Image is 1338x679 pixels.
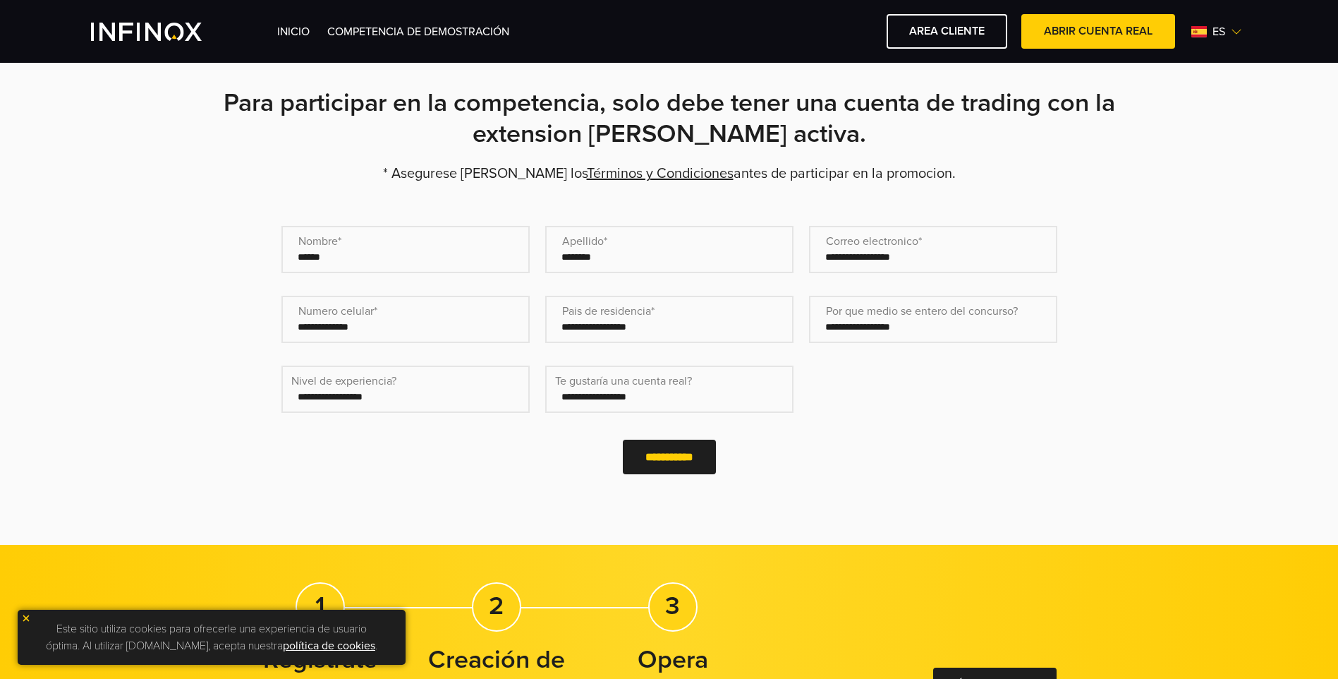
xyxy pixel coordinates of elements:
[1021,14,1175,49] a: ABRIR CUENTA REAL
[1207,23,1231,40] span: es
[638,644,708,675] strong: Opera
[489,591,504,621] strong: 2
[887,14,1007,49] a: AREA CLIENTE
[277,25,310,39] a: INICIO
[327,25,509,39] a: Competencia de Demostración
[224,88,1115,149] strong: Para participar en la competencia, solo debe tener una cuenta de trading con la extension [PERSON...
[91,23,235,41] a: INFINOX Vite
[21,613,31,623] img: yellow close icon
[25,617,399,658] p: Este sitio utiliza cookies para ofrecerle una experiencia de usuario óptima. Al utilizar [DOMAIN_...
[665,591,680,621] strong: 3
[283,639,375,653] a: política de cookies
[315,591,325,621] strong: 1
[587,165,734,182] a: Términos y Condiciones
[176,164,1163,184] p: * Asegurese [PERSON_NAME] los antes de participar en la promocion.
